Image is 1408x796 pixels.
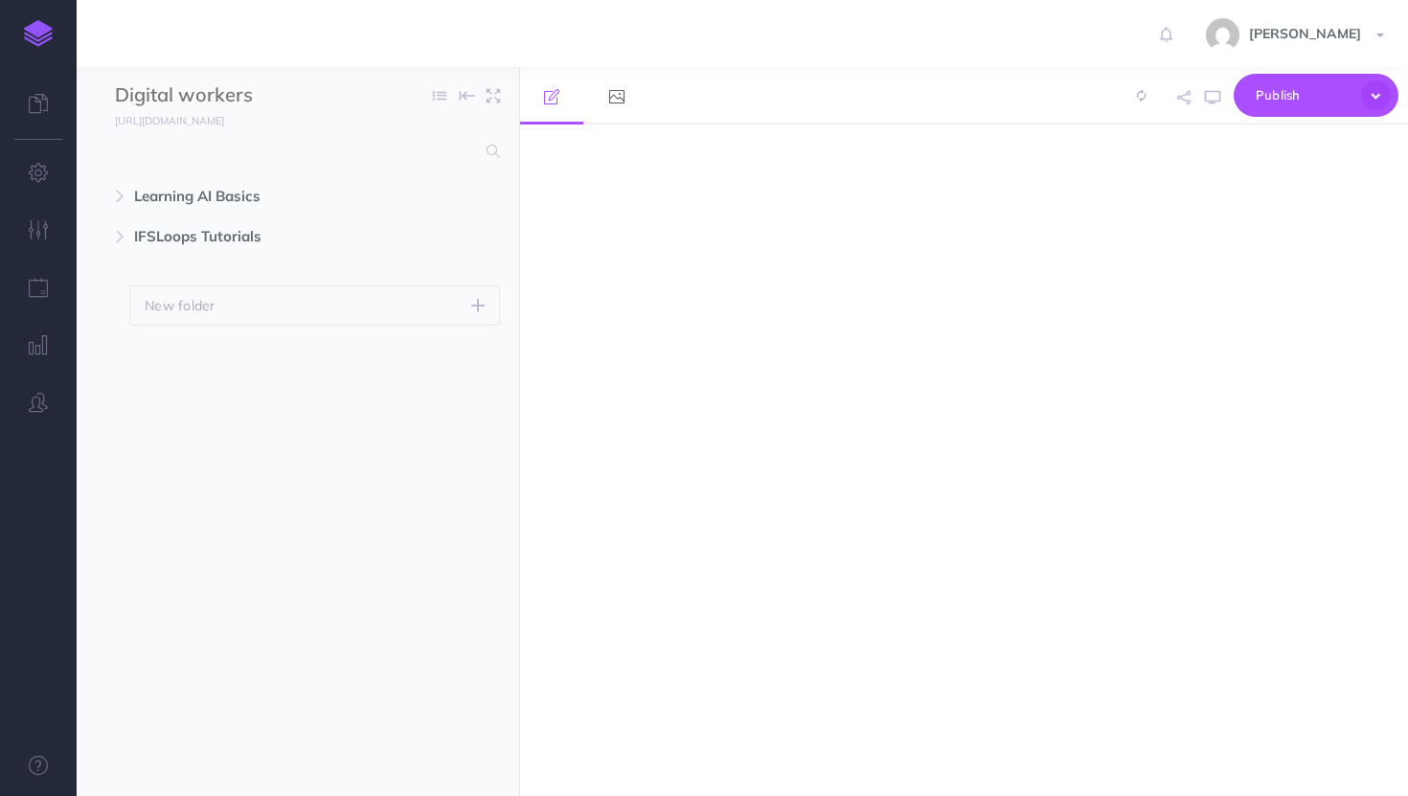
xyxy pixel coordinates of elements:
[115,114,224,127] small: [URL][DOMAIN_NAME]
[1206,18,1239,52] img: 58e60416af45c89b35c9d831f570759b.jpg
[77,110,243,129] a: [URL][DOMAIN_NAME]
[115,134,475,169] input: Search
[129,285,500,326] button: New folder
[115,81,340,110] input: Documentation Name
[24,20,53,47] img: logo-mark.svg
[1234,74,1398,117] button: Publish
[1256,80,1351,110] span: Publish
[134,185,380,208] span: Learning AI Basics
[1239,25,1371,42] span: [PERSON_NAME]
[145,295,216,316] p: New folder
[134,225,380,248] span: IFSLoops Tutorials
